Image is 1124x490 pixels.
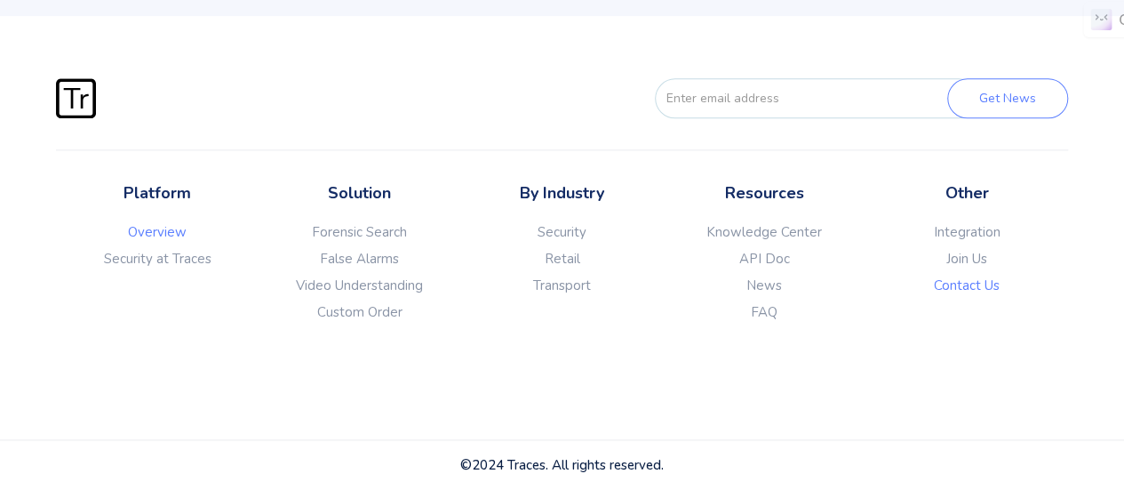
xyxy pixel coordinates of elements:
[663,277,865,294] a: News
[663,250,865,268] a: API Doc
[865,277,1068,294] a: Contact Us
[461,181,664,205] p: By Industry
[259,181,461,205] p: Solution
[865,181,1068,205] p: Other
[663,303,865,321] a: FAQ
[461,223,664,241] a: Security
[259,223,461,241] a: Forensic Search
[56,78,96,118] img: Traces Logo
[461,277,664,294] a: Transport
[865,250,1068,268] a: Join Us
[259,303,461,321] a: Custom Order
[259,277,461,294] a: Video Understanding
[865,223,1068,241] a: Integration
[655,78,978,118] input: Enter email address
[56,223,259,241] a: Overview
[663,223,865,241] a: Knowledge Center
[624,78,1068,118] form: FORM-EMAIL-FOOTER
[947,78,1068,118] input: Get News
[259,250,461,268] a: False Alarms
[461,250,664,268] a: Retail
[663,181,865,205] p: Resources
[56,181,259,205] p: Platform
[56,250,259,268] a: Security at Traces
[56,456,1068,474] div: ©2024 Traces. All rights reserved.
